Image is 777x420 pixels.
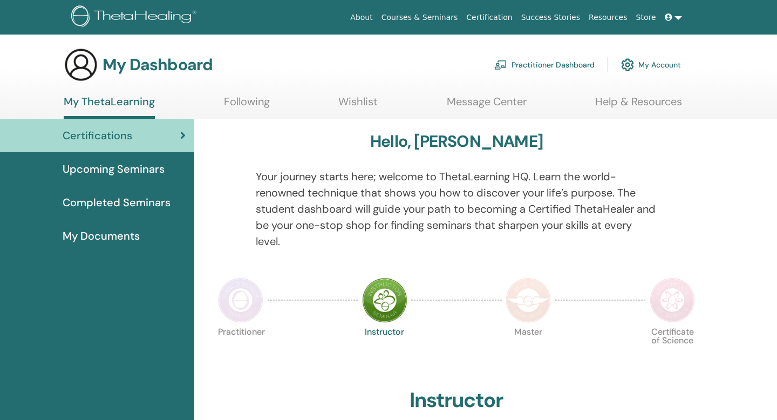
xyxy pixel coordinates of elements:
img: Practitioner [218,277,263,323]
p: Certificate of Science [650,328,695,373]
a: Practitioner Dashboard [494,53,595,77]
a: Store [632,8,660,28]
a: Wishlist [338,95,378,116]
img: logo.png [71,5,200,30]
a: Help & Resources [595,95,682,116]
a: Resources [584,8,632,28]
a: Certification [462,8,516,28]
a: About [346,8,377,28]
img: cog.svg [621,56,634,74]
a: My ThetaLearning [64,95,155,119]
a: Success Stories [517,8,584,28]
img: generic-user-icon.jpg [64,48,98,82]
img: Certificate of Science [650,277,695,323]
a: Message Center [447,95,527,116]
span: Upcoming Seminars [63,161,165,177]
a: My Account [621,53,681,77]
p: Your journey starts here; welcome to ThetaLearning HQ. Learn the world-renowned technique that sh... [256,168,658,249]
h3: Hello, [PERSON_NAME] [370,132,543,151]
a: Courses & Seminars [377,8,462,28]
p: Practitioner [218,328,263,373]
h3: My Dashboard [103,55,213,74]
img: Instructor [362,277,407,323]
span: My Documents [63,228,140,244]
p: Master [506,328,551,373]
img: chalkboard-teacher.svg [494,60,507,70]
p: Instructor [362,328,407,373]
span: Completed Seminars [63,194,171,211]
span: Certifications [63,127,132,144]
img: Master [506,277,551,323]
a: Following [224,95,270,116]
h2: Instructor [410,388,504,413]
